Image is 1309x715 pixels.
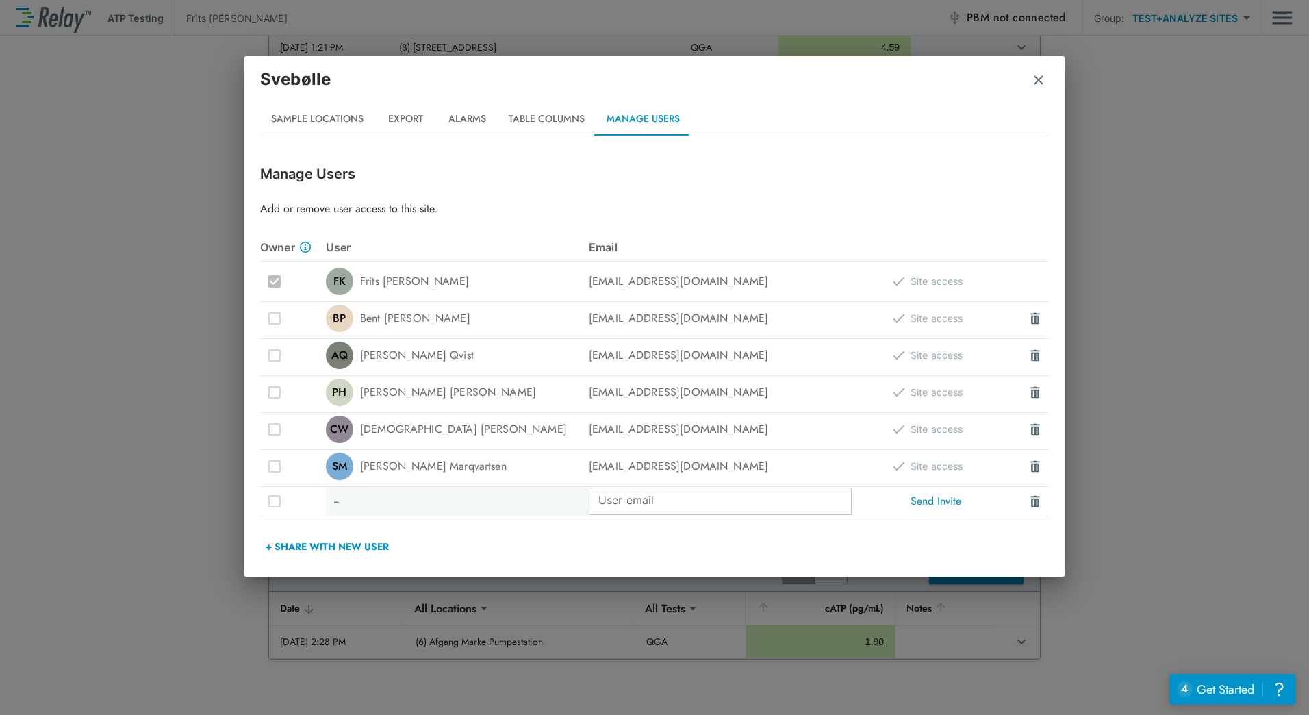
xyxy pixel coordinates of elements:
[589,384,852,401] div: [EMAIL_ADDRESS][DOMAIN_NAME]
[498,103,596,136] button: Table Columns
[893,458,963,475] div: Site access
[589,347,852,364] div: [EMAIL_ADDRESS][DOMAIN_NAME]
[893,314,905,323] img: check Icon
[893,351,905,360] img: check Icon
[893,384,963,401] div: Site access
[260,67,331,92] p: Svebølle
[260,530,394,563] button: + Share with New User
[326,379,353,406] div: PH
[1028,349,1042,362] img: Drawer Icon
[260,201,1049,217] p: Add or remove user access to this site.
[326,305,353,332] div: BP
[589,239,852,255] div: Email
[893,421,963,438] div: Site access
[326,379,589,406] div: [PERSON_NAME] [PERSON_NAME]
[589,273,852,290] div: [EMAIL_ADDRESS][DOMAIN_NAME]
[260,164,1049,184] p: Manage Users
[326,416,353,443] div: CW
[1028,494,1042,508] img: Drawer Icon
[326,268,353,295] div: FK
[326,416,589,443] div: [DEMOGRAPHIC_DATA] [PERSON_NAME]
[1028,386,1042,399] img: Drawer Icon
[1169,674,1295,705] iframe: Resource center
[326,453,589,480] div: [PERSON_NAME] Marqvartsen
[326,305,589,332] div: Bent [PERSON_NAME]
[326,239,589,255] div: User
[589,458,852,475] div: [EMAIL_ADDRESS][DOMAIN_NAME]
[326,453,353,480] div: SM
[893,273,963,290] div: Site access
[589,421,852,438] div: [EMAIL_ADDRESS][DOMAIN_NAME]
[1028,312,1042,325] img: Drawer Icon
[893,277,905,286] img: check Icon
[1032,73,1045,87] img: Remove
[1028,423,1042,436] img: Drawer Icon
[436,103,498,136] button: Alarms
[260,103,374,136] button: Sample Locations
[893,310,963,327] div: Site access
[326,487,589,516] div: --
[589,310,852,327] div: [EMAIL_ADDRESS][DOMAIN_NAME]
[260,239,326,255] div: Owner
[374,103,436,136] button: Export
[893,462,905,471] img: check Icon
[326,342,589,369] div: [PERSON_NAME] Qvist
[326,268,589,295] div: Frits [PERSON_NAME]
[893,388,905,397] img: check Icon
[893,347,963,364] div: Site access
[904,488,968,515] button: Send Invite
[596,103,691,136] button: Manage Users
[893,425,905,434] img: check Icon
[1028,460,1042,473] img: Drawer Icon
[326,342,353,369] div: AQ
